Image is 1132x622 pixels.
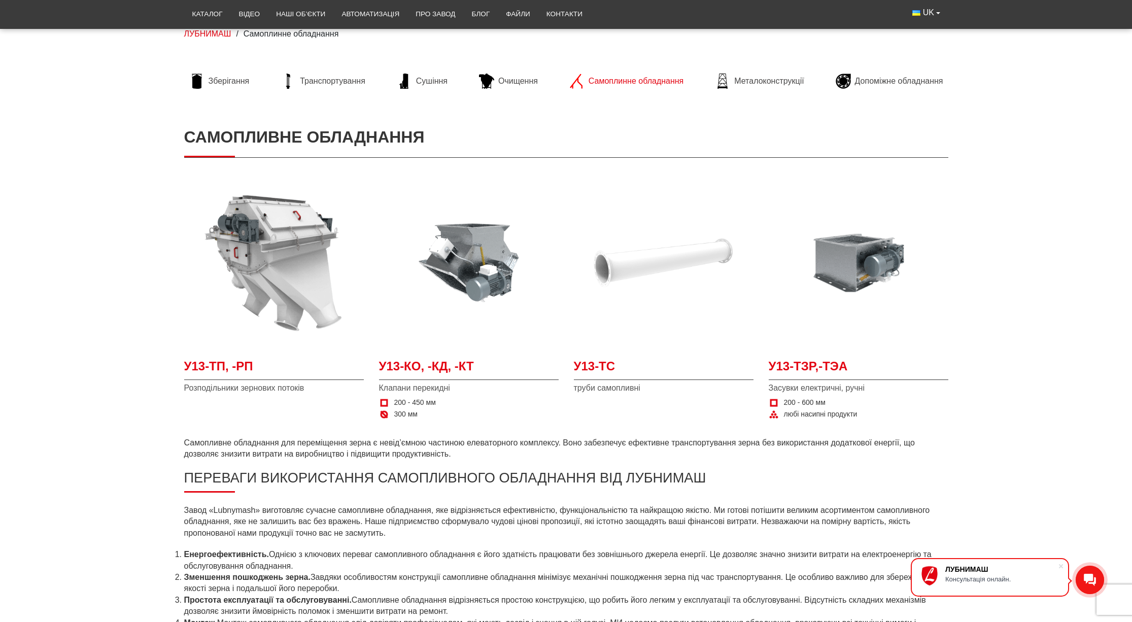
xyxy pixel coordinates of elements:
[784,409,857,420] span: любі насипні продукти
[538,3,591,25] a: Контакти
[184,470,948,493] h2: Переваги використання самопливного обладнання від Лубнимаш
[769,358,948,381] a: У13-ТЗР,-ТЭА
[589,76,683,87] span: Самоплинне обладнання
[184,117,948,157] h1: Самопливне обладнання
[184,358,364,381] a: У13-ТП, -РП
[831,74,948,89] a: Допоміжне обладнання
[923,7,934,18] span: UK
[333,3,407,25] a: Автоматизація
[184,596,352,604] strong: Простота експлуатації та обслуговуванні.
[184,29,231,38] a: ЛУБНИМАШ
[498,76,538,87] span: Очищення
[392,74,453,89] a: Сушіння
[912,10,920,16] img: Українська
[734,76,804,87] span: Металоконструкції
[394,409,418,420] span: 300 мм
[945,575,1058,583] div: Консультація онлайн.
[276,74,370,89] a: Транспортування
[184,74,255,89] a: Зберігання
[184,505,948,539] p: Завод «Lubnymash» виготовляє сучасне самопливне обладнання, яке відрізняється ефективністю, функц...
[474,74,543,89] a: Очищення
[498,3,538,25] a: Файли
[300,76,365,87] span: Транспортування
[855,76,943,87] span: Допоміжне обладнання
[394,398,436,408] span: 200 - 450 мм
[244,29,338,38] span: Самоплинне обладнання
[769,383,948,394] span: Засувки електричні, ручні
[416,76,448,87] span: Сушіння
[184,549,948,572] li: Однією з ключових переваг самопливного обладнання є його здатність працювати без зовнішнього джер...
[236,29,238,38] span: /
[710,74,809,89] a: Металоконструкції
[407,3,463,25] a: Про завод
[904,3,948,22] button: UK
[184,573,311,581] strong: Зменшення пошкоджень зерна.
[379,383,559,394] span: Клапани перекидні
[184,595,948,617] li: Самопливне обладнання відрізняється простою конструкцією, що робить його легким у експлуатації та...
[268,3,333,25] a: Наші об’єкти
[574,358,753,381] a: У13-ТС
[379,358,559,381] a: У13-КО, -КД, -КТ
[184,437,948,460] p: Самопливне обладнання для переміщення зерна є невід’ємною частиною елеваторного комплексу. Воно з...
[184,383,364,394] span: Розподільники зернових потоків
[184,3,231,25] a: Каталог
[945,565,1058,573] div: ЛУБНИМАШ
[184,550,269,559] strong: Енергоефективність.
[564,74,689,89] a: Самоплинне обладнання
[463,3,498,25] a: Блог
[231,3,268,25] a: Відео
[184,572,948,595] li: Завдяки особливостям конструкції самопливне обладнання мінімізує механічні пошкодження зерна під ...
[209,76,250,87] span: Зберігання
[784,398,826,408] span: 200 - 600 мм
[574,383,753,394] span: труби самопливні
